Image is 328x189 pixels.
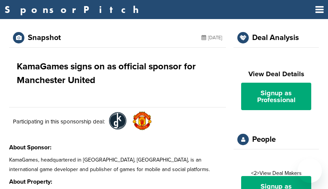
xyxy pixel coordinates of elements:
h1: KamaGames signs on as official sponsor for Manchester United [17,60,218,87]
img: 1017099 510088029045722 1608632727 n [108,111,127,130]
div: Snapshot [28,34,61,42]
iframe: Button to launch messaging window [298,159,322,183]
a: Signup as Professional [241,83,311,110]
h3: About Property: [9,177,226,186]
div: People [252,136,276,143]
div: [DATE] [202,32,222,43]
div: Deal Analysis [252,34,299,42]
p: Participating in this sponsorship deal: [13,117,105,126]
h2: View Deal Details [241,69,311,79]
a: SponsorPitch [5,5,144,14]
img: Open uri20141112 64162 1lb1st5?1415809441 [133,111,152,130]
h3: About Sponsor: [9,143,226,152]
p: KamaGames, headquartered in [GEOGRAPHIC_DATA], [GEOGRAPHIC_DATA], is an international game develo... [9,155,226,174]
